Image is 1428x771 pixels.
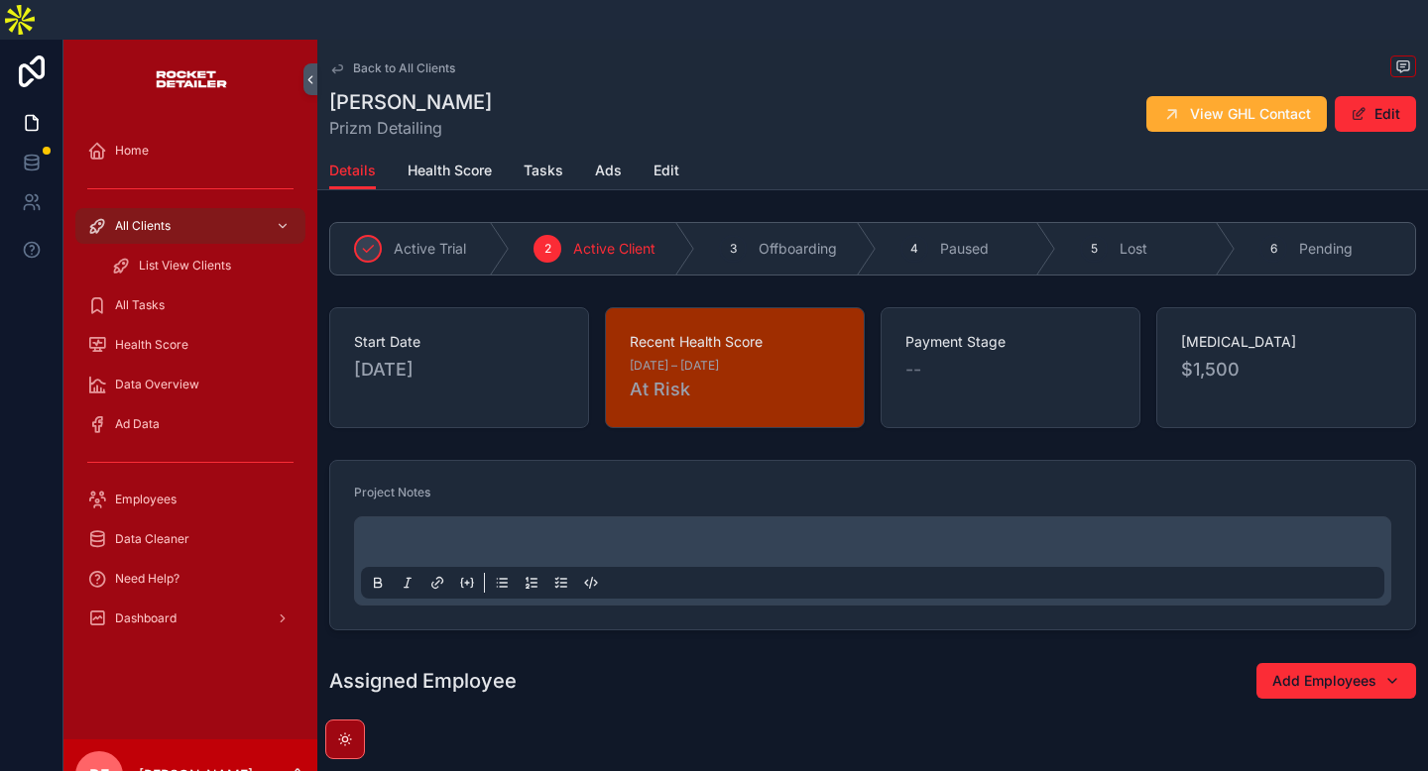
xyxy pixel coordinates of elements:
span: All Tasks [115,297,165,313]
span: Details [329,161,376,180]
span: Lost [1120,239,1147,259]
a: Ads [595,153,622,192]
button: Add Employees [1256,663,1416,699]
span: 3 [730,241,737,257]
span: View GHL Contact [1190,104,1311,124]
a: Dashboard [75,601,305,636]
span: Employees [115,492,177,507]
a: Details [329,153,376,190]
span: -- [905,356,921,384]
span: Start Date [354,332,564,352]
button: View GHL Contact [1146,96,1327,132]
span: Edit [654,161,679,180]
div: scrollable content [63,119,317,662]
span: [DATE] – [DATE] [630,358,719,374]
span: Home [115,143,149,159]
span: Data Cleaner [115,531,189,547]
span: [DATE] [354,356,564,384]
span: Data Overview [115,377,199,392]
a: Tasks [524,153,563,192]
a: Health Score [408,153,492,192]
a: Employees [75,482,305,517]
span: Dashboard [115,610,177,626]
a: All Clients [75,208,305,244]
span: At Risk [630,376,840,403]
a: List View Clients [99,248,305,283]
span: Ads [595,161,622,180]
a: All Tasks [75,287,305,323]
span: Add Employees [1272,671,1376,691]
span: Health Score [408,161,492,180]
span: 6 [1270,241,1277,257]
button: Edit [1335,96,1416,132]
img: App logo [154,63,228,95]
span: 2 [544,241,551,257]
span: Need Help? [115,571,179,587]
a: Back to All Clients [329,60,455,76]
span: Active Client [573,239,655,259]
span: All Clients [115,218,171,234]
span: Recent Health Score [630,332,840,352]
a: Need Help? [75,561,305,597]
h1: Assigned Employee [329,667,517,695]
h1: [PERSON_NAME] [329,88,492,116]
span: List View Clients [139,258,231,274]
span: Project Notes [354,485,430,499]
span: Paused [940,239,989,259]
a: Data Overview [75,367,305,402]
span: Prizm Detailing [329,116,492,140]
span: [MEDICAL_DATA] [1181,332,1391,352]
a: Home [75,133,305,168]
span: Pending [1299,239,1353,259]
a: Health Score [75,327,305,363]
a: Edit [654,153,679,192]
span: Active Trial [394,239,466,259]
span: Payment Stage [905,332,1116,352]
span: Tasks [524,161,563,180]
span: Offboarding [759,239,837,259]
span: $1,500 [1181,356,1391,384]
span: Health Score [115,337,188,353]
span: 5 [1091,241,1098,257]
span: Ad Data [115,416,160,432]
span: 4 [910,241,918,257]
a: Ad Data [75,406,305,442]
a: Data Cleaner [75,521,305,557]
span: Back to All Clients [353,60,455,76]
